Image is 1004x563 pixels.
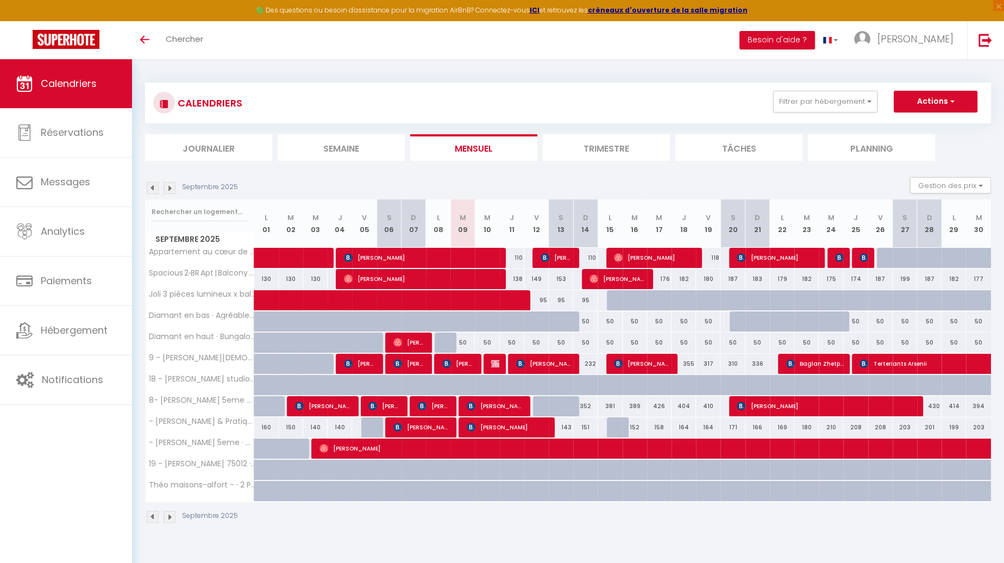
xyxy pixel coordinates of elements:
th: 27 [893,199,917,248]
th: 08 [426,199,450,248]
div: 50 [868,333,893,353]
th: 05 [352,199,376,248]
div: 160 [254,417,279,437]
th: 06 [377,199,401,248]
span: [PERSON_NAME] [344,247,499,268]
div: 169 [770,417,794,437]
div: 394 [966,396,991,416]
div: 414 [942,396,966,416]
span: - [PERSON_NAME] & Pratique proche [GEOGRAPHIC_DATA] [147,417,256,426]
div: 203 [966,417,991,437]
div: 138 [500,269,524,289]
div: 110 [500,248,524,268]
div: 153 [549,269,573,289]
div: 183 [745,269,770,289]
div: 152 [623,417,647,437]
input: Rechercher un logement... [152,202,248,222]
div: 430 [917,396,942,416]
div: 164 [696,417,720,437]
th: 01 [254,199,279,248]
div: 50 [868,311,893,331]
div: 201 [917,417,942,437]
span: [PERSON_NAME] Dr. Treiber [418,396,450,416]
span: 8- [PERSON_NAME] 5eme arr · Charmant appartement à côté de [GEOGRAPHIC_DATA] [147,396,256,404]
div: 95 [573,290,598,310]
span: Réservations [41,126,104,139]
p: Septembre 2025 [182,182,238,192]
div: 182 [942,269,966,289]
abbr: M [656,212,662,223]
span: [PERSON_NAME] [877,32,953,46]
div: 404 [672,396,696,416]
span: [PERSON_NAME] [614,247,695,268]
a: Chercher [158,21,211,59]
div: 50 [942,333,966,353]
th: 16 [623,199,647,248]
div: 50 [696,311,720,331]
abbr: L [265,212,268,223]
div: 208 [843,417,868,437]
th: 29 [942,199,966,248]
span: [PERSON_NAME] [614,353,671,374]
li: Planning [808,134,935,161]
div: 95 [549,290,573,310]
div: 151 [573,417,598,437]
abbr: M [287,212,294,223]
div: 50 [794,333,819,353]
th: 09 [450,199,475,248]
div: 182 [672,269,696,289]
div: 182 [794,269,819,289]
li: Tâches [675,134,802,161]
th: 11 [500,199,524,248]
div: 150 [279,417,303,437]
span: [PERSON_NAME] [541,247,573,268]
th: 21 [745,199,770,248]
div: 210 [819,417,843,437]
div: 130 [279,269,303,289]
abbr: D [755,212,760,223]
th: 13 [549,199,573,248]
span: [PERSON_NAME] [393,332,426,353]
th: 10 [475,199,499,248]
span: Appartement au cœur de [GEOGRAPHIC_DATA] [147,248,256,256]
span: Hébergement [41,323,108,337]
abbr: D [583,212,588,223]
div: 187 [917,269,942,289]
abbr: S [902,212,907,223]
span: [PERSON_NAME] [589,268,647,289]
abbr: M [460,212,466,223]
div: 50 [598,333,622,353]
div: 50 [672,333,696,353]
span: 18 - [PERSON_NAME] studio avec balcon à deux pas de [GEOGRAPHIC_DATA] [147,375,256,383]
span: 9 - [PERSON_NAME][DEMOGRAPHIC_DATA] [STREET_ADDRESS] [147,354,256,362]
div: 130 [303,269,328,289]
div: 389 [623,396,647,416]
div: 187 [720,269,745,289]
div: 143 [549,417,573,437]
th: 02 [279,199,303,248]
abbr: V [534,212,539,223]
span: [PERSON_NAME] [835,247,843,268]
abbr: V [706,212,711,223]
div: 140 [328,417,352,437]
div: 50 [647,311,672,331]
th: 30 [966,199,991,248]
div: 352 [573,396,598,416]
th: 04 [328,199,352,248]
span: Théo maisons-alfort - · 2 Pièces Style & Confort [147,481,256,489]
span: Paiements [41,274,92,287]
div: 310 [720,354,745,374]
abbr: J [854,212,858,223]
li: Mensuel [410,134,537,161]
abbr: J [510,212,514,223]
span: [PERSON_NAME] [737,247,818,268]
div: 50 [696,333,720,353]
span: Spacious 2‑BR Apt | Balcony & A/C [147,269,256,277]
span: Diamant en bas · Agréable bungalow à 5" de la plage [147,311,256,320]
abbr: J [338,212,342,223]
th: 26 [868,199,893,248]
div: 110 [573,248,598,268]
span: [PERSON_NAME] [491,353,499,374]
a: ICI [530,5,539,15]
div: 140 [303,417,328,437]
